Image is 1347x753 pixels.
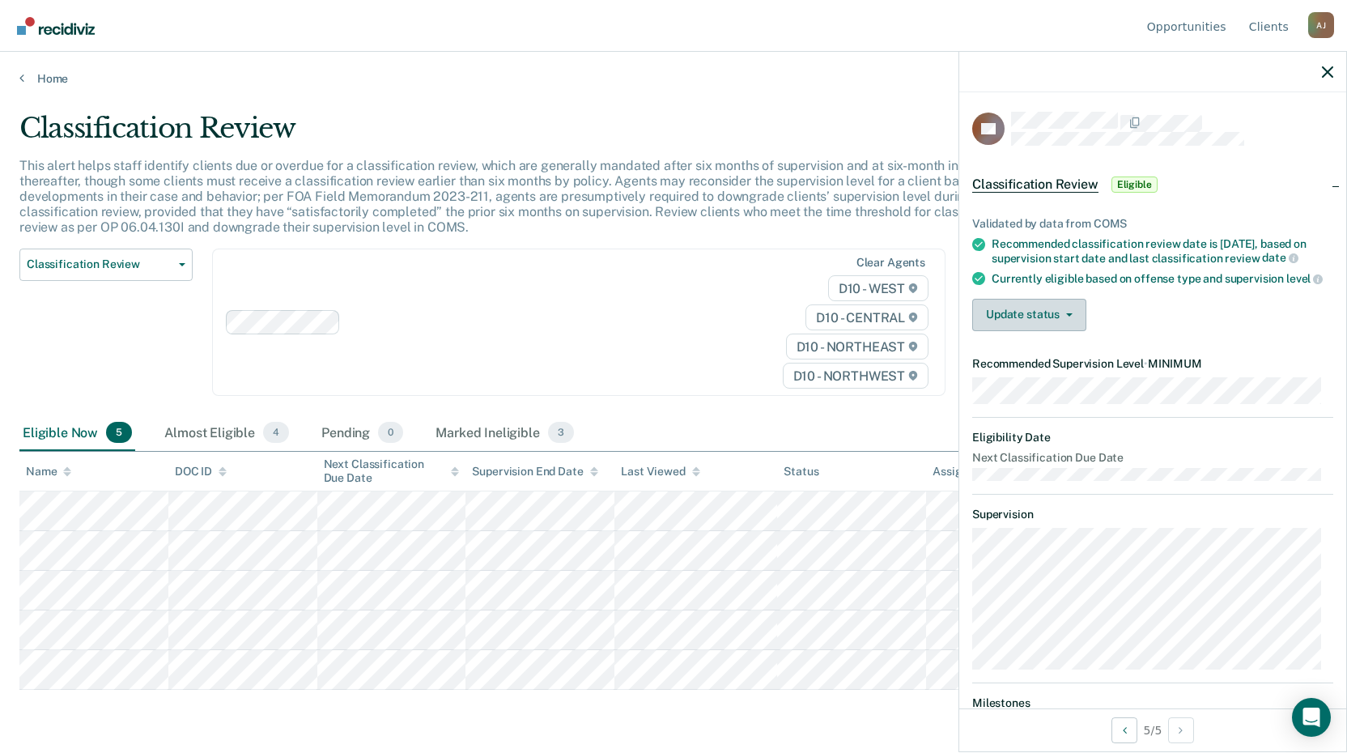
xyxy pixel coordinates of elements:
div: Last Viewed [621,465,699,479]
span: D10 - NORTHWEST [783,363,928,389]
div: Status [784,465,818,479]
dt: Eligibility Date [972,431,1333,445]
span: date [1262,251,1298,264]
div: Marked Ineligible [432,415,577,451]
div: 5 / 5 [959,708,1346,751]
dt: Next Classification Due Date [972,451,1333,465]
span: • [1144,357,1148,370]
div: Classification ReviewEligible [959,159,1346,211]
div: A J [1308,12,1334,38]
span: 4 [263,422,289,443]
div: Almost Eligible [161,415,292,451]
dt: Milestones [972,696,1333,710]
div: Assigned to [933,465,1009,479]
button: Previous Opportunity [1111,717,1137,743]
a: Home [19,71,1328,86]
div: Next Classification Due Date [324,457,460,485]
div: Classification Review [19,112,1030,158]
span: D10 - WEST [828,275,928,301]
p: This alert helps staff identify clients due or overdue for a classification review, which are gen... [19,158,1012,236]
div: Open Intercom Messenger [1292,698,1331,737]
span: 3 [548,422,574,443]
div: Pending [318,415,406,451]
div: Name [26,465,71,479]
div: Supervision End Date [472,465,597,479]
span: 5 [106,422,132,443]
button: Profile dropdown button [1308,12,1334,38]
span: Classification Review [27,257,172,271]
div: Currently eligible based on offense type and supervision [992,271,1333,286]
div: Clear agents [856,256,925,270]
button: Next Opportunity [1168,717,1194,743]
div: Recommended classification review date is [DATE], based on supervision start date and last classi... [992,237,1333,265]
span: Classification Review [972,177,1098,193]
span: level [1286,272,1323,285]
img: Recidiviz [17,17,95,35]
div: Validated by data from COMS [972,217,1333,231]
span: D10 - CENTRAL [805,304,928,330]
span: 0 [378,422,403,443]
div: Eligible Now [19,415,135,451]
span: D10 - NORTHEAST [786,334,928,359]
div: DOC ID [175,465,227,479]
dt: Supervision [972,508,1333,521]
button: Update status [972,299,1086,331]
span: Eligible [1111,177,1158,193]
dt: Recommended Supervision Level MINIMUM [972,357,1333,371]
